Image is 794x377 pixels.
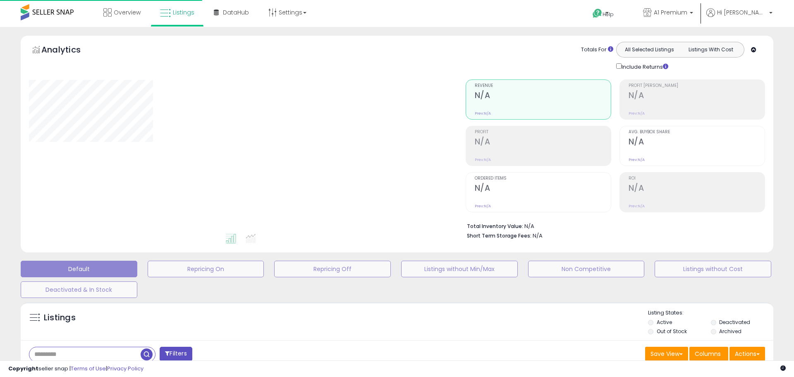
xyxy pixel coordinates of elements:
button: Listings without Min/Max [401,261,518,277]
h2: N/A [475,137,611,148]
span: Revenue [475,84,611,88]
h2: N/A [629,183,765,195]
button: Repricing On [148,261,264,277]
h5: Analytics [41,44,97,58]
span: A1 Premium [654,8,687,17]
b: Total Inventory Value: [467,223,523,230]
h2: N/A [475,91,611,102]
span: Hi [PERSON_NAME] [717,8,767,17]
i: Get Help [592,8,603,19]
span: DataHub [223,8,249,17]
span: Profit [PERSON_NAME] [629,84,765,88]
h2: N/A [629,91,765,102]
small: Prev: N/A [475,111,491,116]
span: Avg. Buybox Share [629,130,765,134]
small: Prev: N/A [475,204,491,209]
small: Prev: N/A [629,204,645,209]
li: N/A [467,221,759,231]
span: Profit [475,130,611,134]
button: Listings With Cost [680,44,741,55]
a: Help [586,2,630,27]
div: Totals For [581,46,613,54]
span: Overview [114,8,141,17]
span: Listings [173,8,194,17]
a: Hi [PERSON_NAME] [706,8,772,27]
span: Ordered Items [475,176,611,181]
small: Prev: N/A [475,157,491,162]
small: Prev: N/A [629,111,645,116]
span: N/A [533,232,543,240]
div: seller snap | | [8,365,143,373]
strong: Copyright [8,365,38,372]
span: Help [603,11,614,18]
div: Include Returns [610,62,678,71]
button: Repricing Off [274,261,391,277]
button: Non Competitive [528,261,645,277]
span: ROI [629,176,765,181]
button: All Selected Listings [619,44,680,55]
h2: N/A [475,183,611,195]
b: Short Term Storage Fees: [467,232,531,239]
h2: N/A [629,137,765,148]
button: Default [21,261,137,277]
button: Deactivated & In Stock [21,281,137,298]
small: Prev: N/A [629,157,645,162]
button: Listings without Cost [655,261,771,277]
